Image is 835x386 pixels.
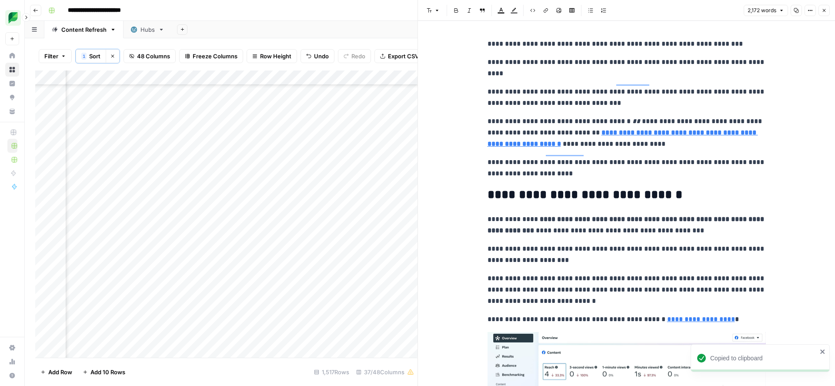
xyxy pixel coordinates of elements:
[5,63,19,77] a: Browse
[353,365,417,379] div: 37/48 Columns
[5,49,19,63] a: Home
[77,365,130,379] button: Add 10 Rows
[81,53,87,60] div: 1
[61,25,107,34] div: Content Refresh
[124,49,176,63] button: 48 Columns
[5,7,19,29] button: Workspace: SproutSocial
[89,52,100,60] span: Sort
[748,7,776,14] span: 2,172 words
[301,49,334,63] button: Undo
[5,91,19,104] a: Opportunities
[388,52,419,60] span: Export CSV
[48,368,72,376] span: Add Row
[137,52,170,60] span: 48 Columns
[44,21,124,38] a: Content Refresh
[90,368,125,376] span: Add 10 Rows
[744,5,788,16] button: 2,172 words
[44,52,58,60] span: Filter
[247,49,297,63] button: Row Height
[820,348,826,355] button: close
[39,49,72,63] button: Filter
[5,355,19,369] a: Usage
[140,25,155,34] div: Hubs
[179,49,243,63] button: Freeze Columns
[5,10,21,26] img: SproutSocial Logo
[374,49,424,63] button: Export CSV
[35,365,77,379] button: Add Row
[193,52,237,60] span: Freeze Columns
[314,52,329,60] span: Undo
[5,369,19,383] button: Help + Support
[76,49,106,63] button: 1Sort
[311,365,353,379] div: 1,517 Rows
[351,52,365,60] span: Redo
[260,52,291,60] span: Row Height
[338,49,371,63] button: Redo
[5,341,19,355] a: Settings
[5,77,19,91] a: Insights
[83,53,85,60] span: 1
[710,354,817,363] div: Copied to clipboard
[124,21,172,38] a: Hubs
[5,104,19,118] a: Your Data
